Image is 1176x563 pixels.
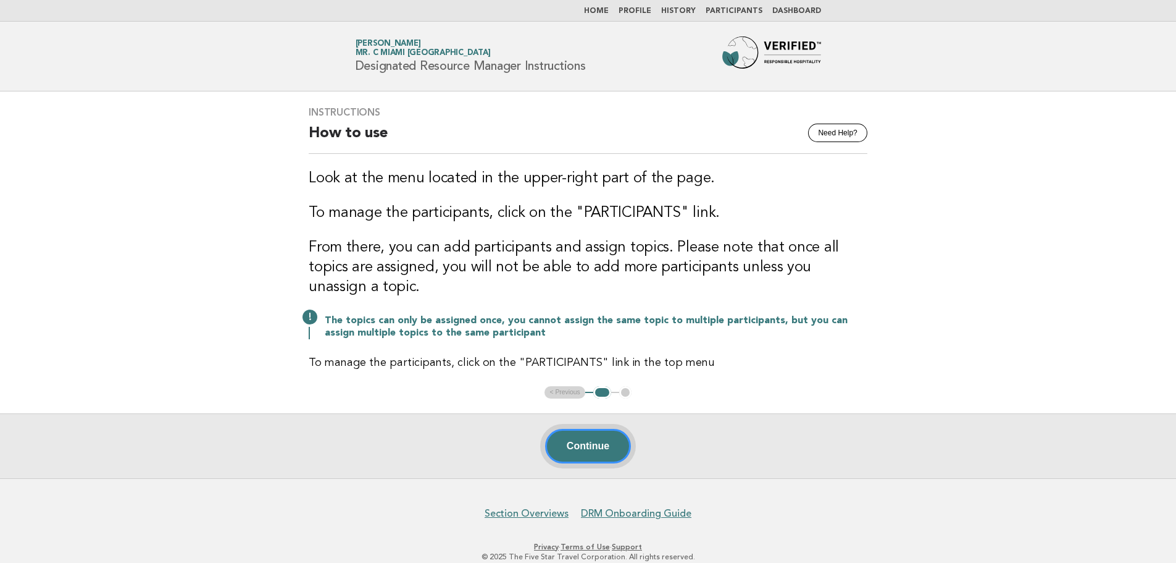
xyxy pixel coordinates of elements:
[211,552,966,562] p: © 2025 The Five Star Travel Corporation. All rights reserved.
[561,543,610,551] a: Terms of Use
[661,7,696,15] a: History
[211,542,966,552] p: · ·
[545,429,631,464] button: Continue
[309,203,867,223] h3: To manage the participants, click on the "PARTICIPANTS" link.
[722,36,821,76] img: Forbes Travel Guide
[325,315,867,339] p: The topics can only be assigned once, you cannot assign the same topic to multiple participants, ...
[581,507,691,520] a: DRM Onboarding Guide
[808,124,867,142] button: Need Help?
[356,40,491,57] a: [PERSON_NAME]Mr. C Miami [GEOGRAPHIC_DATA]
[612,543,642,551] a: Support
[356,40,586,72] h1: Designated Resource Manager Instructions
[593,386,611,399] button: 1
[309,106,867,119] h3: Instructions
[309,238,867,297] h3: From there, you can add participants and assign topics. Please note that once all topics are assi...
[309,354,867,371] p: To manage the participants, click on the "PARTICIPANTS" link in the top menu
[772,7,821,15] a: Dashboard
[309,169,867,188] h3: Look at the menu located in the upper-right part of the page.
[706,7,762,15] a: Participants
[485,507,569,520] a: Section Overviews
[356,49,491,57] span: Mr. C Miami [GEOGRAPHIC_DATA]
[309,124,867,154] h2: How to use
[534,543,559,551] a: Privacy
[619,7,651,15] a: Profile
[584,7,609,15] a: Home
